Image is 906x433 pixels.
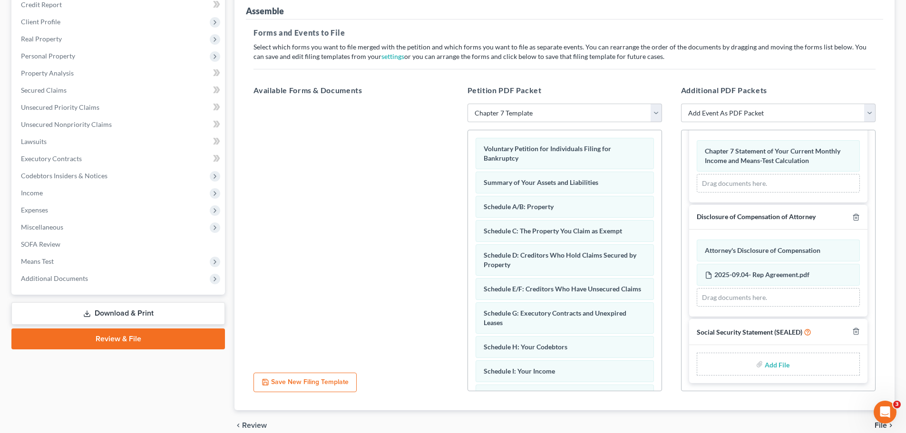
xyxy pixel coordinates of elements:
[21,172,107,180] span: Codebtors Insiders & Notices
[484,144,611,162] span: Voluntary Petition for Individuals Filing for Bankruptcy
[13,150,225,167] a: Executory Contracts
[681,85,876,96] h5: Additional PDF Packets
[21,240,60,248] span: SOFA Review
[11,302,225,325] a: Download & Print
[21,274,88,282] span: Additional Documents
[874,401,896,423] iframe: Intercom live chat
[21,0,62,9] span: Credit Report
[705,246,820,254] span: Attorney's Disclosure of Compensation
[484,285,641,293] span: Schedule E/F: Creditors Who Have Unsecured Claims
[697,328,802,336] span: Social Security Statement (SEALED)
[13,82,225,99] a: Secured Claims
[253,373,357,393] button: Save New Filing Template
[381,52,404,60] a: settings
[21,52,75,60] span: Personal Property
[21,86,67,94] span: Secured Claims
[705,147,840,164] span: Chapter 7 Statement of Your Current Monthly Income and Means-Test Calculation
[246,5,284,17] div: Assemble
[697,212,816,221] span: Disclosure of Compensation of Attorney
[697,288,860,307] div: Drag documents here.
[714,270,809,279] span: 2025-09.04- Rep Agreement.pdf
[253,27,876,38] h5: Forms and Events to File
[484,309,626,327] span: Schedule G: Executory Contracts and Unexpired Leases
[484,178,598,186] span: Summary of Your Assets and Liabilities
[697,174,860,193] div: Drag documents here.
[484,343,567,351] span: Schedule H: Your Codebtors
[484,251,636,269] span: Schedule D: Creditors Who Hold Claims Secured by Property
[11,328,225,349] a: Review & File
[21,257,54,265] span: Means Test
[21,206,48,214] span: Expenses
[893,401,901,408] span: 3
[21,137,47,145] span: Lawsuits
[234,422,276,429] button: chevron_left Review
[13,116,225,133] a: Unsecured Nonpriority Claims
[21,189,43,197] span: Income
[875,422,887,429] span: File
[468,86,542,95] span: Petition PDF Packet
[21,154,82,163] span: Executory Contracts
[242,422,267,429] span: Review
[13,133,225,150] a: Lawsuits
[21,120,112,128] span: Unsecured Nonpriority Claims
[253,42,876,61] p: Select which forms you want to file merged with the petition and which forms you want to file as ...
[13,65,225,82] a: Property Analysis
[484,227,622,235] span: Schedule C: The Property You Claim as Exempt
[21,35,62,43] span: Real Property
[484,367,555,375] span: Schedule I: Your Income
[13,236,225,253] a: SOFA Review
[234,422,242,429] i: chevron_left
[484,202,554,211] span: Schedule A/B: Property
[21,103,99,111] span: Unsecured Priority Claims
[21,223,63,231] span: Miscellaneous
[21,69,74,77] span: Property Analysis
[887,422,895,429] i: chevron_right
[13,99,225,116] a: Unsecured Priority Claims
[253,85,448,96] h5: Available Forms & Documents
[21,18,60,26] span: Client Profile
